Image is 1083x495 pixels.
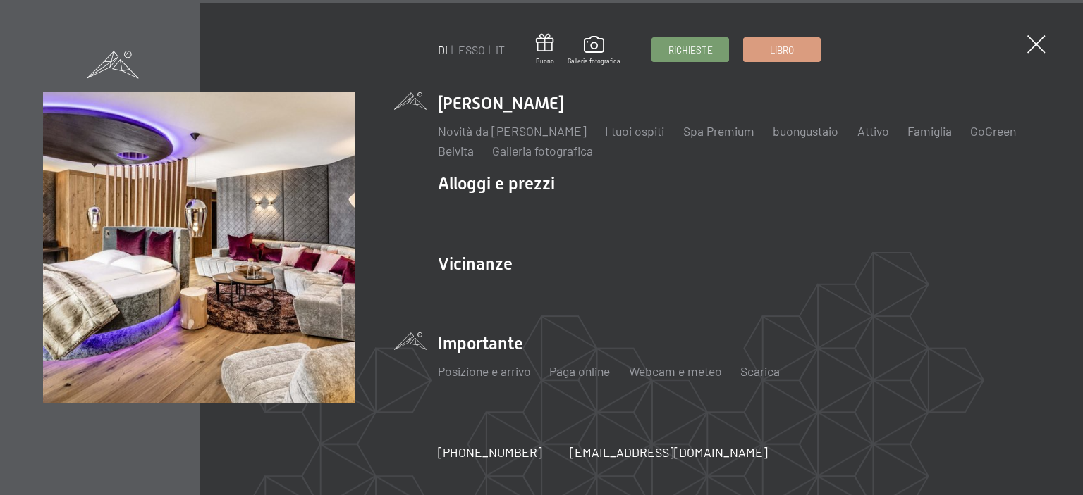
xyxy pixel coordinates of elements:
a: Posizione e arrivo [438,363,531,379]
font: Libro [770,44,794,56]
a: Paga online [549,363,610,379]
a: DI [438,43,448,56]
a: Famiglia [907,123,952,139]
a: Scarica [740,363,780,379]
a: Galleria fotografica [568,36,620,65]
a: Buono [536,34,554,65]
a: Spa Premium [683,123,754,139]
font: Buono [536,57,554,65]
font: [EMAIL_ADDRESS][DOMAIN_NAME] [570,444,768,460]
a: IT [496,43,505,56]
font: [PHONE_NUMBER] [438,444,542,460]
a: buongustaio [773,123,838,139]
a: ESSO [458,43,485,56]
a: Webcam e meteo [629,363,722,379]
a: [PHONE_NUMBER] [438,444,542,461]
font: Richieste [668,44,713,56]
font: Galleria fotografica [568,57,620,65]
a: Novità da [PERSON_NAME] [438,123,587,139]
a: Belvita [438,143,474,158]
a: Galleria fotografica [492,143,593,158]
a: GoGreen [970,123,1016,139]
a: Richieste [652,38,728,61]
a: Attivo [857,123,889,139]
a: Libro [744,38,820,61]
a: I tuoi ospiti [605,123,664,139]
a: [EMAIL_ADDRESS][DOMAIN_NAME] [570,444,768,461]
